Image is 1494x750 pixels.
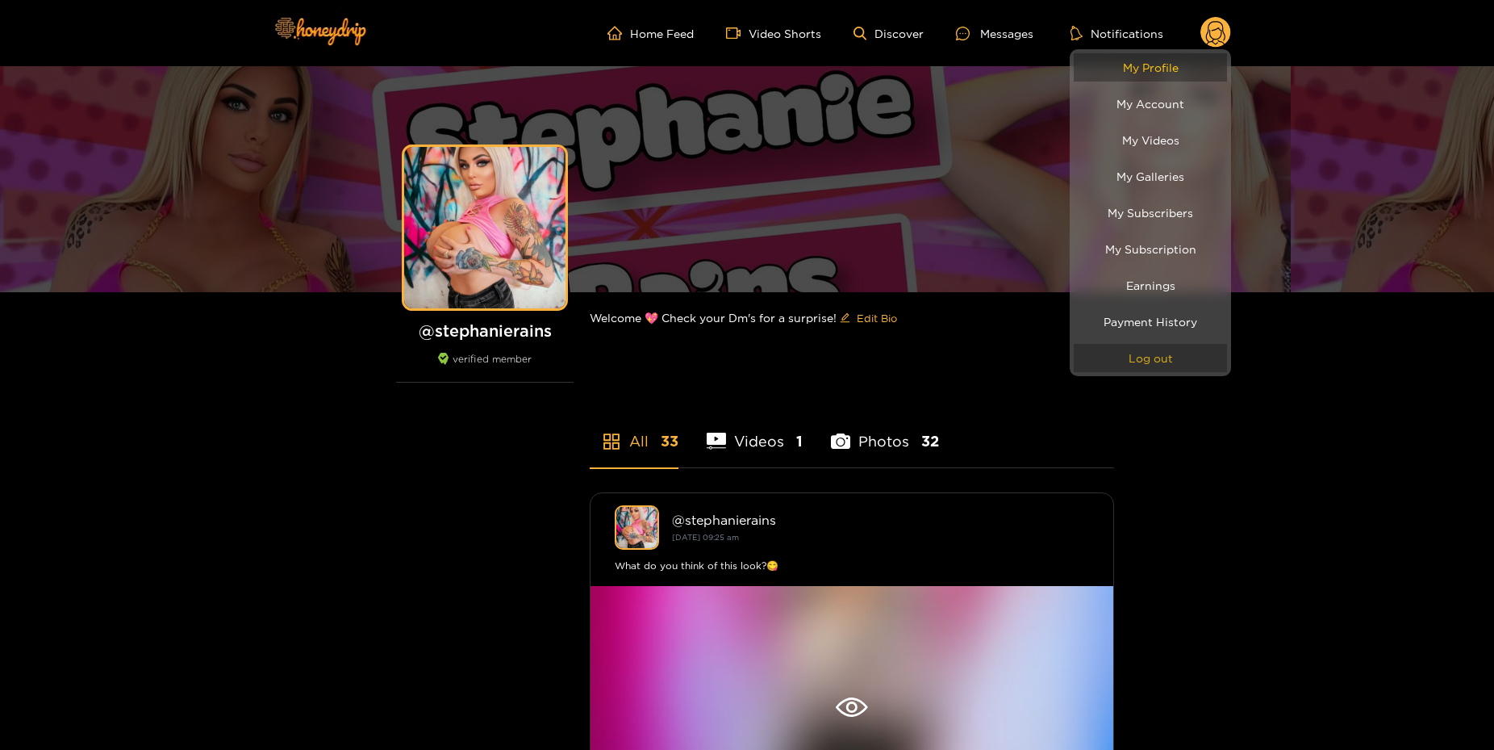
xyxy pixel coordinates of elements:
a: My Subscribers [1074,199,1227,227]
a: Payment History [1074,308,1227,336]
a: My Account [1074,90,1227,118]
a: My Galleries [1074,162,1227,191]
a: My Profile [1074,53,1227,82]
button: Log out [1074,344,1227,372]
a: My Videos [1074,126,1227,154]
a: Earnings [1074,271,1227,300]
a: My Subscription [1074,235,1227,263]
